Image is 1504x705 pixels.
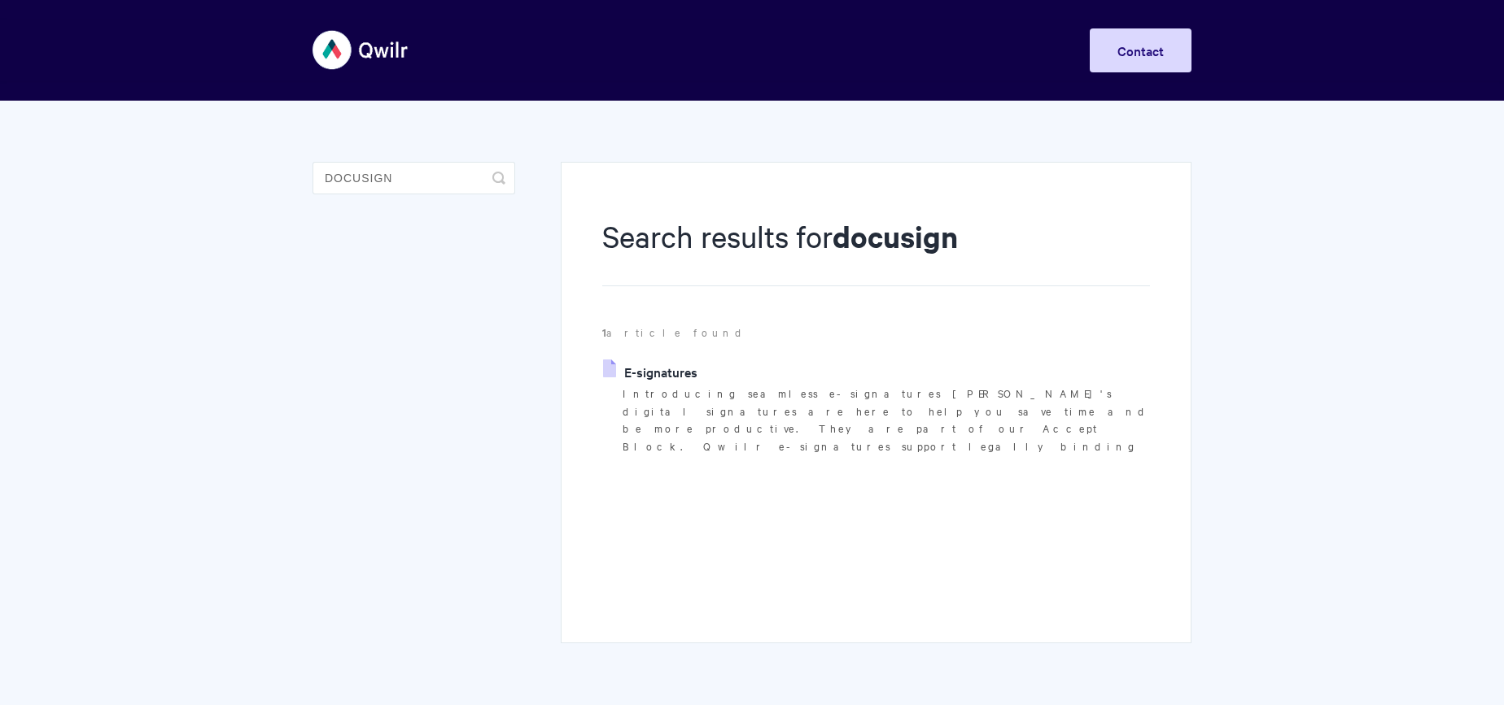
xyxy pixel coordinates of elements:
input: Search [313,162,515,194]
a: Contact [1090,28,1191,72]
strong: 1 [602,324,606,340]
a: E-signatures [603,359,697,384]
strong: docusign [833,216,958,256]
p: Introducing seamless e-signatures [PERSON_NAME]'s digital signatures are here to help you save ti... [623,385,1150,455]
h1: Search results for [602,215,1150,286]
p: article found [602,324,1150,342]
img: Qwilr Help Center [313,20,409,81]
